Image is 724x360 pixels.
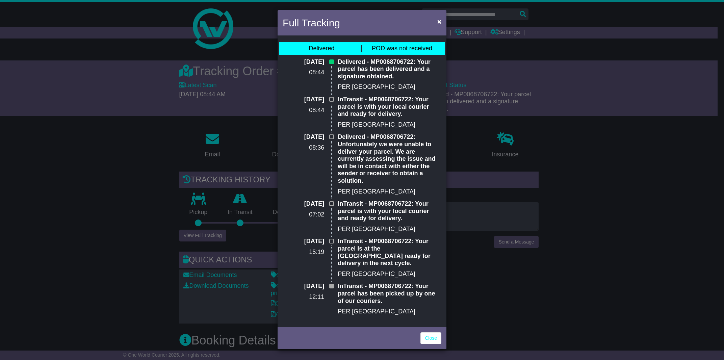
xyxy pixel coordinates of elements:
p: [DATE] [283,283,324,290]
p: PER [GEOGRAPHIC_DATA] [338,271,441,278]
p: Delivered - MP0068706722: Unfortunately we were unable to deliver your parcel. We are currently a... [338,133,441,184]
button: Close [434,15,445,28]
p: [DATE] [283,58,324,66]
p: [DATE] [283,238,324,245]
p: 08:44 [283,69,324,76]
p: [DATE] [283,200,324,208]
p: 15:19 [283,249,324,256]
p: 12:11 [283,293,324,301]
span: × [437,18,441,25]
p: [DATE] [283,133,324,141]
p: PER [GEOGRAPHIC_DATA] [338,308,441,315]
p: [DATE] [283,96,324,103]
p: PER [GEOGRAPHIC_DATA] [338,83,441,91]
p: 07:02 [283,211,324,218]
p: 08:44 [283,107,324,114]
h4: Full Tracking [283,15,340,30]
p: InTransit - MP0068706722: Your parcel is with your local courier and ready for delivery. [338,200,441,222]
p: 08:36 [283,144,324,152]
p: Delivered - MP0068706722: Your parcel has been delivered and a signature obtained. [338,58,441,80]
p: InTransit - MP0068706722: Your parcel has been picked up by one of our couriers. [338,283,441,305]
p: PER [GEOGRAPHIC_DATA] [338,188,441,196]
p: InTransit - MP0068706722: Your parcel is at the [GEOGRAPHIC_DATA] ready for delivery in the next ... [338,238,441,267]
span: POD was not received [372,45,432,52]
p: PER [GEOGRAPHIC_DATA] [338,121,441,129]
a: Close [420,332,441,344]
div: Delivered [309,45,334,52]
p: InTransit - MP0068706722: Your parcel is with your local courier and ready for delivery. [338,96,441,118]
p: PER [GEOGRAPHIC_DATA] [338,226,441,233]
